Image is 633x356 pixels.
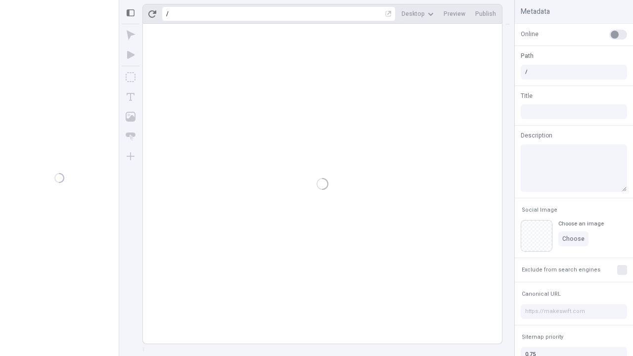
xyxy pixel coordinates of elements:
span: Choose [562,235,585,243]
button: Canonical URL [520,288,563,300]
button: Exclude from search engines [520,264,602,276]
span: Canonical URL [522,290,561,298]
span: Publish [475,10,496,18]
span: Title [521,91,533,100]
button: Desktop [398,6,438,21]
span: Exclude from search engines [522,266,600,273]
span: Social Image [522,206,557,214]
button: Publish [471,6,500,21]
span: Description [521,131,552,140]
span: Sitemap priority [522,333,563,341]
span: Desktop [402,10,425,18]
div: / [166,10,169,18]
button: Box [122,68,139,86]
button: Preview [440,6,469,21]
button: Choose [558,231,588,246]
span: Preview [444,10,465,18]
button: Social Image [520,204,559,216]
input: https://makeswift.com [521,304,627,319]
button: Sitemap priority [520,331,565,343]
div: Choose an image [558,220,604,227]
span: Path [521,51,534,60]
button: Button [122,128,139,145]
button: Text [122,88,139,106]
button: Image [122,108,139,126]
span: Online [521,30,539,39]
